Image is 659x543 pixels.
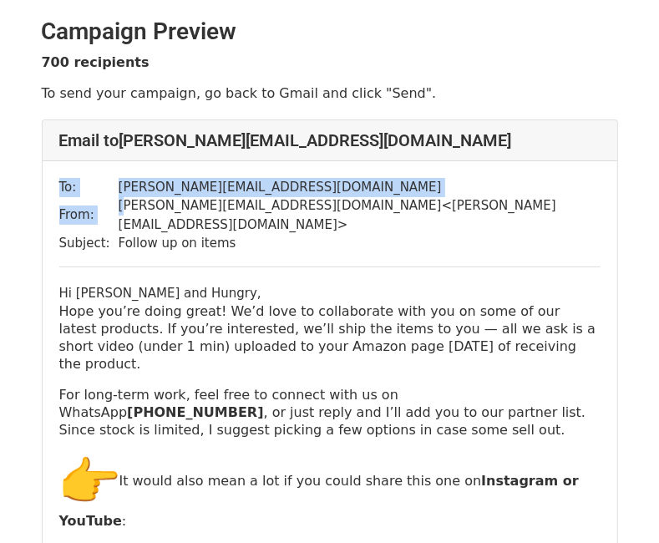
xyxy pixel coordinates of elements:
[127,404,263,420] strong: [PHONE_NUMBER]
[575,463,659,543] iframe: Chat Widget
[59,234,119,253] td: Subject:
[42,54,150,70] strong: 700 recipients
[119,178,601,197] td: [PERSON_NAME][EMAIL_ADDRESS][DOMAIN_NAME]
[42,18,618,46] h2: Campaign Preview
[59,178,119,197] td: To:
[119,196,601,234] td: [PERSON_NAME][EMAIL_ADDRESS][DOMAIN_NAME] < [PERSON_NAME][EMAIL_ADDRESS][DOMAIN_NAME] >
[59,196,119,234] td: From:
[59,302,601,373] p: Hope you’re doing great! We’d love to collaborate with you on some of our latest products. If you...
[59,452,601,530] p: It would also mean a lot if you could share this one on :
[59,452,119,512] img: 👉
[575,463,659,543] div: 聊天小组件
[59,130,601,150] h4: Email to [PERSON_NAME][EMAIL_ADDRESS][DOMAIN_NAME]
[59,386,601,439] p: For long-term work, feel free to connect with us on WhatsApp , or just reply and I’ll add you to ...
[42,84,618,102] p: To send your campaign, go back to Gmail and click "Send".
[119,234,601,253] td: Follow up on items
